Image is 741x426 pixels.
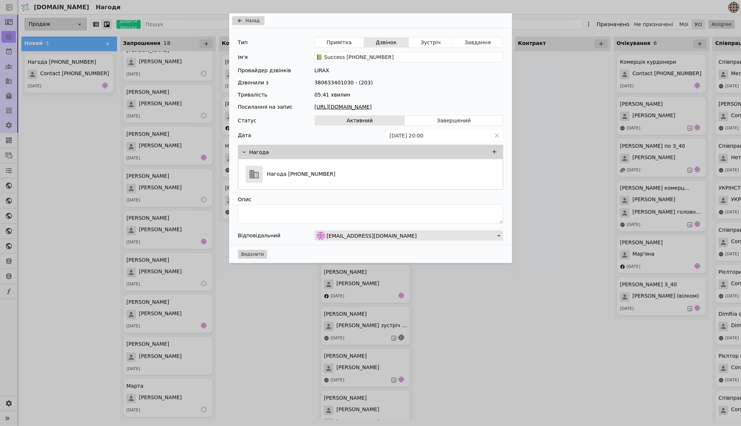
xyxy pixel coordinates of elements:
[238,194,503,205] div: Опис
[317,231,325,240] img: de
[494,133,500,138] button: Clear
[238,132,251,139] label: Дата
[315,79,503,87] div: 380633401030 - (203)
[405,115,503,126] button: Завершений
[246,17,260,24] span: Назад
[238,52,248,62] div: Ім'я
[229,13,512,263] div: Add Opportunity
[364,37,409,48] button: Дзвінок
[315,115,405,126] button: Активний
[315,91,503,99] div: 05:41 хвилин
[327,231,417,241] span: [EMAIL_ADDRESS][DOMAIN_NAME]
[238,230,281,241] div: Відповідальний
[386,130,491,141] input: dd.MM.yyyy HH:mm
[315,103,503,111] a: [URL][DOMAIN_NAME]
[315,37,364,48] button: Примітка
[238,103,293,111] div: Посилання на запис
[494,133,500,138] svg: close
[238,115,257,126] div: Статус
[267,170,336,178] p: Нагода [PHONE_NUMBER]
[238,250,268,259] button: Видалити
[238,37,248,48] div: Тип
[238,67,291,74] div: Провайдер дзвінків
[249,149,269,156] p: Нагода
[238,79,269,87] div: Дзвонили з
[453,37,503,48] button: Завдання
[238,91,268,99] div: Тривалість
[409,37,453,48] button: Зустріч
[315,67,503,74] div: LIRAX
